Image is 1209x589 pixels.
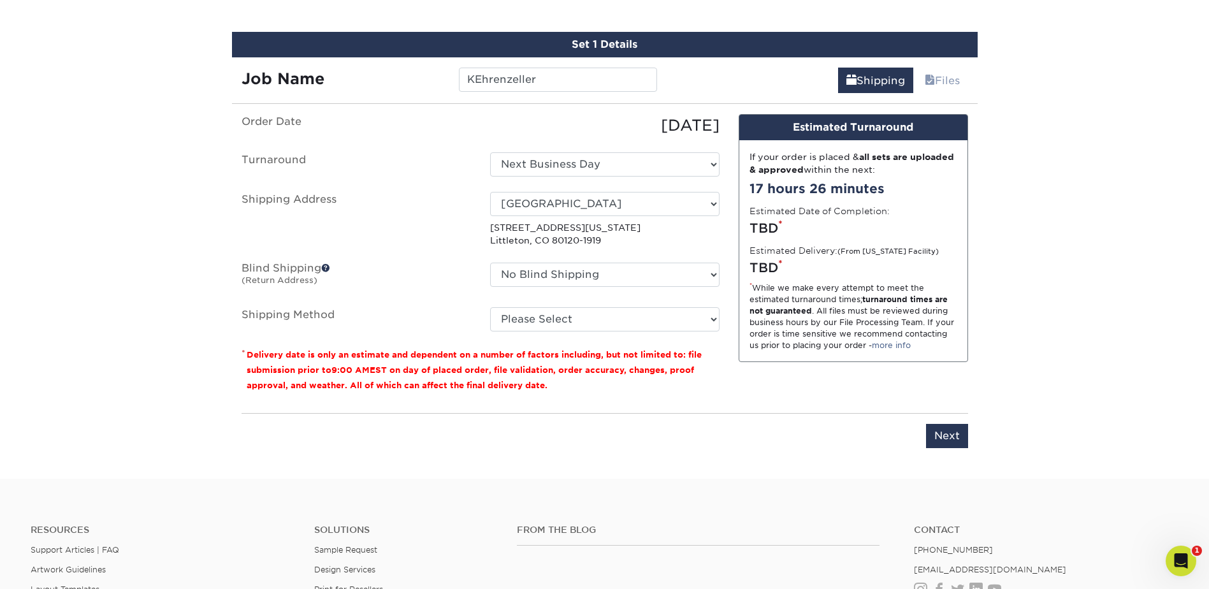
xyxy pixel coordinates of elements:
strong: Job Name [242,69,324,88]
a: Sample Request [314,545,377,555]
iframe: Intercom live chat [1166,546,1196,576]
input: Next [926,424,968,448]
a: [EMAIL_ADDRESS][DOMAIN_NAME] [914,565,1066,574]
small: Delivery date is only an estimate and dependent on a number of factors including, but not limited... [247,350,702,390]
p: [STREET_ADDRESS][US_STATE] Littleton, CO 80120-1919 [490,221,720,247]
a: [PHONE_NUMBER] [914,545,993,555]
label: Order Date [232,114,481,137]
h4: From the Blog [517,525,880,535]
span: shipping [846,75,857,87]
div: TBD [749,219,957,238]
a: Design Services [314,565,375,574]
span: 9:00 AM [331,365,370,375]
h4: Resources [31,525,295,535]
div: Set 1 Details [232,32,978,57]
strong: turnaround times are not guaranteed [749,294,948,316]
div: 17 hours 26 minutes [749,179,957,198]
a: Contact [914,525,1178,535]
input: Enter a job name [459,68,657,92]
span: 1 [1192,546,1202,556]
div: If your order is placed & within the next: [749,150,957,177]
small: (From [US_STATE] Facility) [837,247,939,256]
label: Shipping Address [232,192,481,247]
div: [DATE] [481,114,729,137]
label: Estimated Delivery: [749,244,939,257]
a: Support Articles | FAQ [31,545,119,555]
a: Files [916,68,968,93]
label: Shipping Method [232,307,481,331]
h4: Solutions [314,525,498,535]
a: Artwork Guidelines [31,565,106,574]
label: Estimated Date of Completion: [749,205,890,217]
div: Estimated Turnaround [739,115,967,140]
a: Shipping [838,68,913,93]
a: more info [872,340,911,350]
div: TBD [749,258,957,277]
label: Turnaround [232,152,481,177]
span: files [925,75,935,87]
div: While we make every attempt to meet the estimated turnaround times; . All files must be reviewed ... [749,282,957,351]
small: (Return Address) [242,275,317,285]
label: Blind Shipping [232,263,481,292]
